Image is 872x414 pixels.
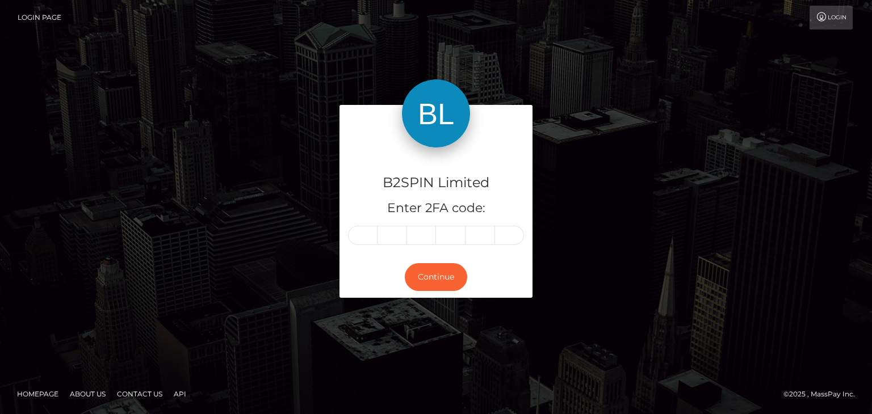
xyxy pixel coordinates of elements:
[112,385,167,403] a: Contact Us
[810,6,853,29] a: Login
[405,263,467,291] button: Continue
[402,79,470,147] img: B2SPIN Limited
[169,385,191,403] a: API
[348,200,524,217] h5: Enter 2FA code:
[12,385,63,403] a: Homepage
[783,388,863,400] div: © 2025 , MassPay Inc.
[65,385,110,403] a: About Us
[348,173,524,193] h4: B2SPIN Limited
[18,6,61,29] a: Login Page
